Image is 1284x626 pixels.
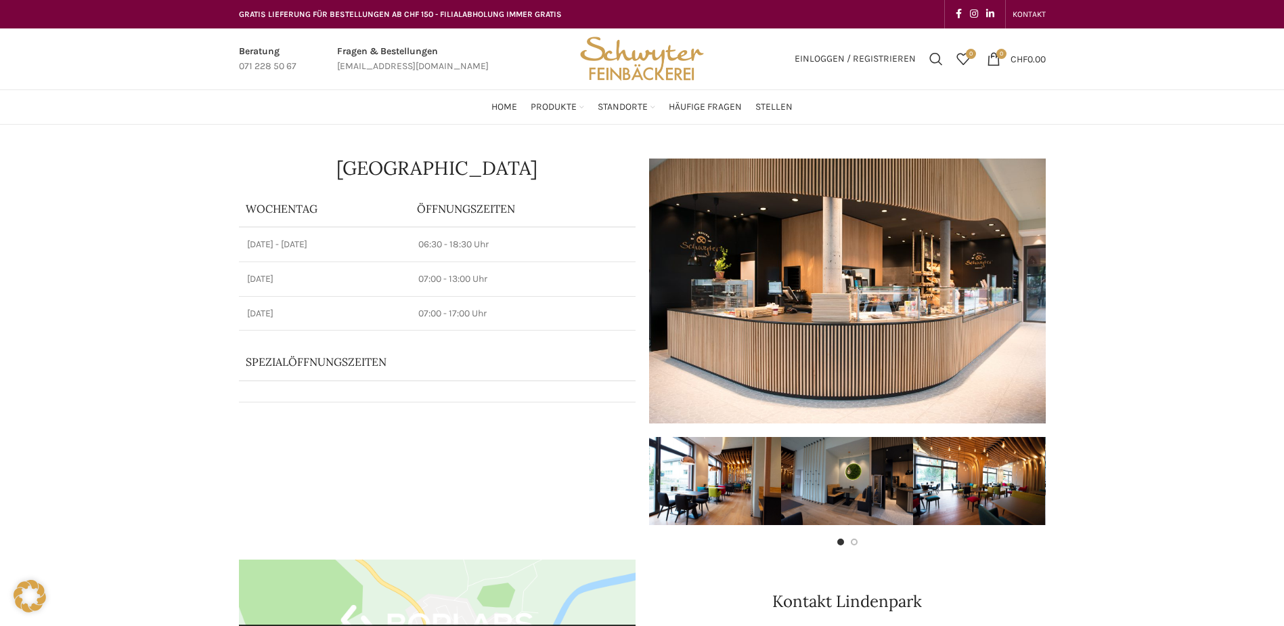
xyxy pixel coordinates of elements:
[575,52,708,64] a: Site logo
[923,45,950,72] a: Suchen
[246,354,591,369] p: Spezialöffnungszeiten
[491,101,517,114] span: Home
[598,101,648,114] span: Standorte
[247,238,403,251] p: [DATE] - [DATE]
[531,93,584,121] a: Produkte
[966,5,982,24] a: Instagram social link
[418,307,627,320] p: 07:00 - 17:00 Uhr
[1013,9,1046,19] span: KONTAKT
[788,45,923,72] a: Einloggen / Registrieren
[1045,437,1177,525] div: 4 / 4
[337,44,489,75] a: Infobox link
[950,45,977,72] div: Meine Wunschliste
[952,5,966,24] a: Facebook social link
[755,101,793,114] span: Stellen
[795,54,916,64] span: Einloggen / Registrieren
[851,539,858,545] li: Go to slide 2
[837,539,844,545] li: Go to slide 1
[531,101,577,114] span: Produkte
[247,307,403,320] p: [DATE]
[669,101,742,114] span: Häufige Fragen
[996,49,1006,59] span: 0
[913,437,1045,525] img: 006-e1571983941404
[1011,53,1027,64] span: CHF
[417,201,628,216] p: ÖFFNUNGSZEITEN
[649,437,781,525] div: 1 / 4
[239,9,562,19] span: GRATIS LIEFERUNG FÜR BESTELLUNGEN AB CHF 150 - FILIALABHOLUNG IMMER GRATIS
[246,201,404,216] p: Wochentag
[669,93,742,121] a: Häufige Fragen
[950,45,977,72] a: 0
[649,437,781,525] img: 003-e1571984124433
[247,272,403,286] p: [DATE]
[1011,53,1046,64] bdi: 0.00
[980,45,1053,72] a: 0 CHF0.00
[913,437,1045,525] div: 3 / 4
[418,238,627,251] p: 06:30 - 18:30 Uhr
[232,93,1053,121] div: Main navigation
[239,44,296,75] a: Infobox link
[966,49,976,59] span: 0
[781,437,913,525] img: 002-1-e1571984059720
[781,437,913,525] div: 2 / 4
[1006,1,1053,28] div: Secondary navigation
[575,28,708,89] img: Bäckerei Schwyter
[1013,1,1046,28] a: KONTAKT
[418,272,627,286] p: 07:00 - 13:00 Uhr
[649,593,1046,610] h2: Kontakt Lindenpark
[755,93,793,121] a: Stellen
[982,5,998,24] a: Linkedin social link
[598,93,655,121] a: Standorte
[1045,437,1177,525] img: 016-e1571924866289
[491,93,517,121] a: Home
[239,159,636,178] h1: [GEOGRAPHIC_DATA]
